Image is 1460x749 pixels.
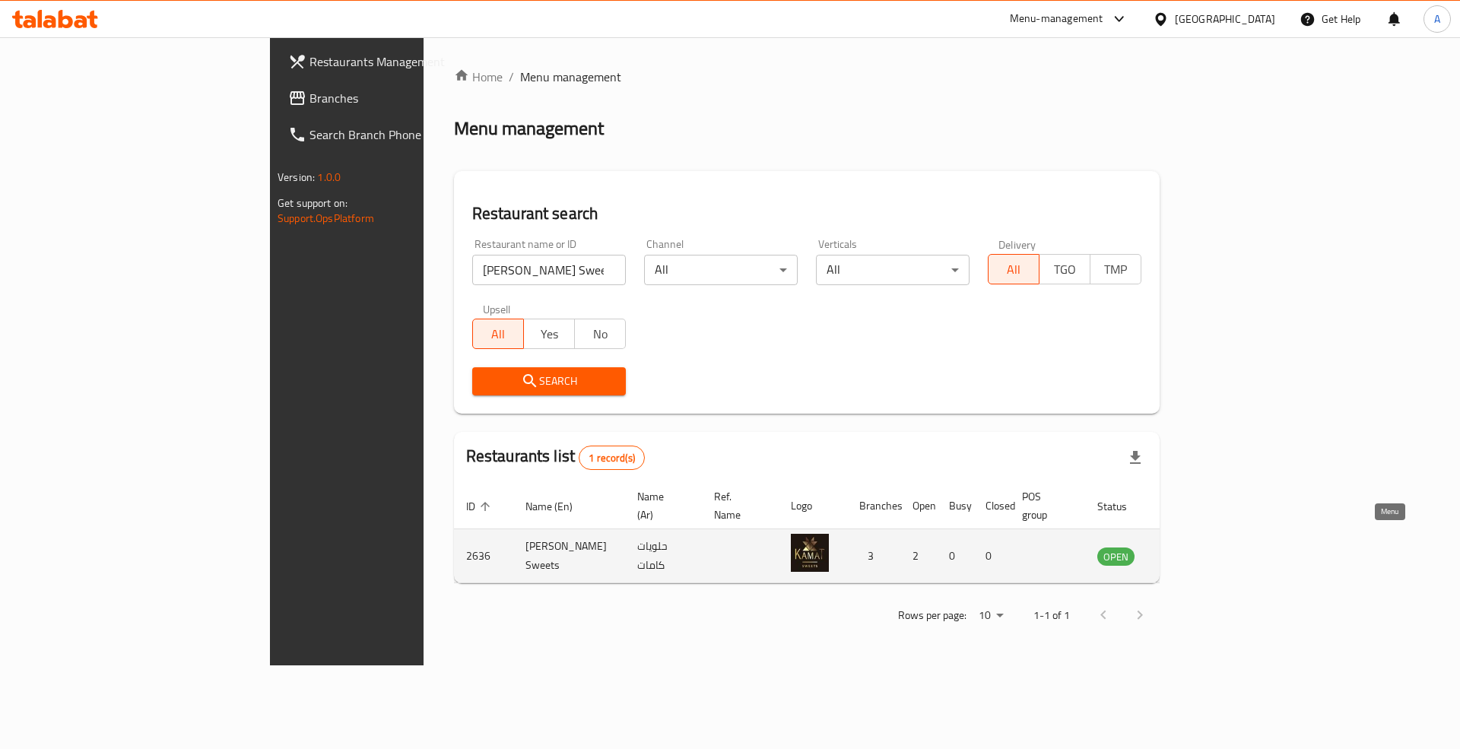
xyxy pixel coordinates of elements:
div: Export file [1117,440,1154,476]
button: No [574,319,626,349]
th: Open [900,483,937,529]
span: Status [1097,497,1147,516]
span: Name (Ar) [637,487,684,524]
h2: Restaurants list [466,445,645,470]
a: Support.OpsPlatform [278,208,374,228]
span: Restaurants Management [309,52,502,71]
span: Search Branch Phone [309,125,502,144]
span: All [479,323,518,345]
label: Upsell [483,303,511,314]
td: 0 [973,529,1010,583]
span: 1 record(s) [579,451,644,465]
div: Rows per page: [973,605,1009,627]
th: Closed [973,483,1010,529]
h2: Menu management [454,116,604,141]
a: Search Branch Phone [276,116,514,153]
span: Ref. Name [714,487,760,524]
div: All [644,255,798,285]
div: Menu-management [1010,10,1103,28]
p: Rows per page: [898,606,966,625]
span: Search [484,372,614,391]
button: TGO [1039,254,1090,284]
span: A [1434,11,1440,27]
span: Branches [309,89,502,107]
h2: Restaurant search [472,202,1141,225]
div: Total records count [579,446,645,470]
th: Logo [779,483,847,529]
table: enhanced table [454,483,1217,583]
span: Yes [530,323,569,345]
span: Version: [278,167,315,187]
td: حلويات كامات [625,529,702,583]
a: Branches [276,80,514,116]
td: 3 [847,529,900,583]
td: 2 [900,529,937,583]
nav: breadcrumb [454,68,1160,86]
span: OPEN [1097,548,1135,566]
button: Search [472,367,626,395]
span: Menu management [520,68,621,86]
td: [PERSON_NAME] Sweets [513,529,625,583]
p: 1-1 of 1 [1033,606,1070,625]
button: All [988,254,1039,284]
button: TMP [1090,254,1141,284]
div: [GEOGRAPHIC_DATA] [1175,11,1275,27]
span: POS group [1022,487,1067,524]
span: All [995,259,1033,281]
th: Busy [937,483,973,529]
img: Kamat Sweets [791,534,829,572]
button: Yes [523,319,575,349]
input: Search for restaurant name or ID.. [472,255,626,285]
span: Get support on: [278,193,348,213]
span: No [581,323,620,345]
span: Name (En) [525,497,592,516]
button: All [472,319,524,349]
span: TMP [1097,259,1135,281]
span: 1.0.0 [317,167,341,187]
th: Branches [847,483,900,529]
span: TGO [1046,259,1084,281]
td: 0 [937,529,973,583]
span: ID [466,497,495,516]
a: Restaurants Management [276,43,514,80]
label: Delivery [998,239,1036,249]
div: All [816,255,970,285]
